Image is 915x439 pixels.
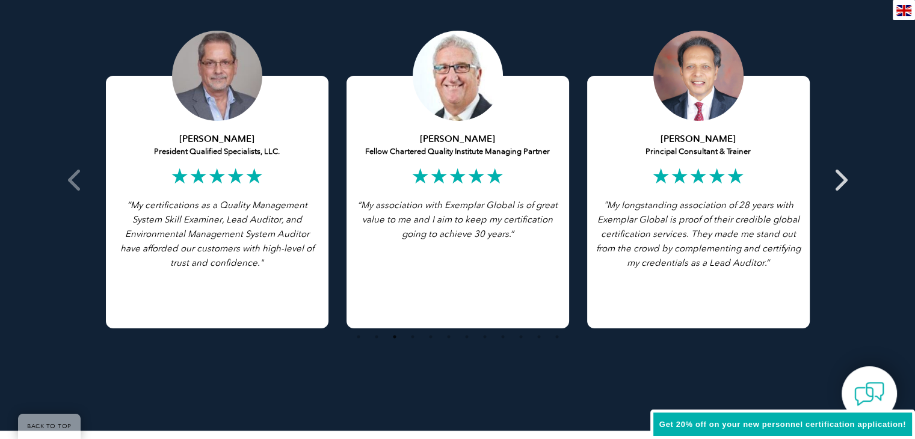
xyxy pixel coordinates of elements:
strong: [PERSON_NAME] [179,134,254,145]
button: 1 of 4 [353,331,365,343]
h5: Fellow Chartered Quality Institute Managing Partner [356,134,560,158]
h2: ★★★★★ [115,167,319,186]
h5: President Qualified Specialists, LLC. [115,134,319,158]
strong: [PERSON_NAME] [420,134,495,145]
a: BACK TO TOP [18,414,81,439]
h2: ★★★★★ [596,167,801,186]
h5: Principal Consultant & Trainer [596,134,801,158]
button: 4 of 4 [407,331,419,343]
button: 5 of 4 [425,331,437,343]
h2: ★★★★★ [356,167,560,186]
span: My longstanding association of 28 years with Exemplar Global is proof of their credible global ce... [596,200,801,269]
strong: [PERSON_NAME] [661,134,736,145]
span: Get 20% off on your new personnel certification application! [659,420,906,429]
button: 2 of 4 [371,331,383,343]
span: “My association with Exemplar Global is of great value to me and I aim to keep my certification g... [357,200,558,240]
button: 8 of 4 [479,331,491,343]
button: 9 of 4 [497,331,509,343]
button: 12 of 4 [551,331,563,343]
i: “My certifications as a Quality Management System Skill Examiner, Lead Auditor, and Environmental... [120,200,314,269]
span: " [603,200,607,211]
button: 3 of 4 [389,331,401,343]
button: 10 of 4 [515,331,527,343]
img: contact-chat.png [854,379,884,409]
button: 6 of 4 [443,331,455,343]
button: 11 of 4 [533,331,545,343]
button: 7 of 4 [461,331,473,343]
img: en [896,5,911,16]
